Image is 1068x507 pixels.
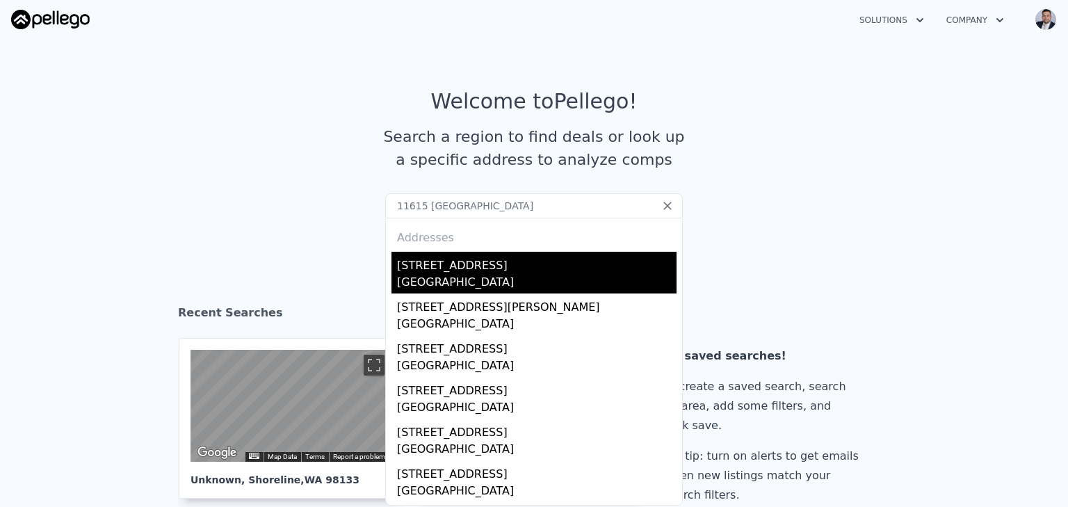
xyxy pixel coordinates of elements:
div: [STREET_ADDRESS] [397,460,677,483]
a: Terms (opens in new tab) [305,453,325,460]
div: [GEOGRAPHIC_DATA] [397,399,677,419]
div: [STREET_ADDRESS] [397,419,677,441]
div: [GEOGRAPHIC_DATA] [397,483,677,502]
a: Open this area in Google Maps (opens a new window) [194,444,240,462]
div: Recent Searches [178,293,890,338]
button: Solutions [848,8,935,33]
img: Pellego [11,10,90,29]
div: Pro tip: turn on alerts to get emails when new listings match your search filters. [664,446,864,505]
div: [STREET_ADDRESS] [397,377,677,399]
a: Report a problem [333,453,385,460]
button: Toggle fullscreen view [364,355,385,376]
div: [STREET_ADDRESS] [397,252,677,274]
div: [STREET_ADDRESS][PERSON_NAME] [397,293,677,316]
button: Keyboard shortcuts [249,453,259,459]
img: Google [194,444,240,462]
div: Search a region to find deals or look up a specific address to analyze comps [378,125,690,171]
div: [GEOGRAPHIC_DATA] [397,357,677,377]
button: Map Data [268,452,297,462]
div: [GEOGRAPHIC_DATA] [397,274,677,293]
div: Addresses [391,218,677,252]
div: To create a saved search, search an area, add some filters, and click save. [664,377,864,435]
div: [GEOGRAPHIC_DATA] [397,441,677,460]
div: Street View [191,350,389,462]
div: Map [191,350,389,462]
button: Company [935,8,1015,33]
a: Map Unknown, Shoreline,WA 98133 [179,338,412,499]
div: No saved searches! [664,346,864,366]
div: [GEOGRAPHIC_DATA] [397,316,677,335]
span: , WA 98133 [300,474,359,485]
input: Search an address or region... [385,193,683,218]
div: Unknown , Shoreline [191,462,389,487]
div: [STREET_ADDRESS] [397,335,677,357]
div: Welcome to Pellego ! [431,89,638,114]
img: avatar [1035,8,1057,31]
